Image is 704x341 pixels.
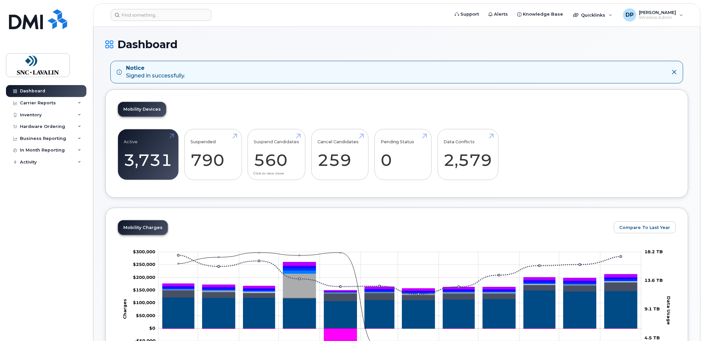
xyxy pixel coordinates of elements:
[136,313,155,318] g: $0
[118,102,166,117] a: Mobility Devices
[163,283,638,301] g: Roaming
[645,278,663,283] tspan: 13.6 TB
[163,290,638,329] g: Rate Plan
[645,335,660,341] tspan: 4.5 TB
[254,133,299,176] a: Suspend Candidates 560
[163,268,638,293] g: GST
[317,133,362,176] a: Cancel Candidates 259
[133,275,155,280] tspan: $200,000
[133,262,155,267] g: $0
[136,313,155,318] tspan: $50,000
[126,64,185,72] strong: Notice
[444,133,492,176] a: Data Conflicts 2,579
[133,262,155,267] tspan: $250,000
[133,300,155,305] g: $0
[122,299,128,319] tspan: Charges
[124,133,173,176] a: Active 3,731
[191,133,236,176] a: Suspended 790
[133,287,155,293] g: $0
[133,287,155,293] tspan: $150,000
[133,300,155,305] tspan: $100,000
[163,262,638,291] g: QST
[133,249,155,255] tspan: $300,000
[645,306,660,312] tspan: 9.1 TB
[614,221,676,233] button: Compare To Last Year
[666,296,672,325] tspan: Data Usage
[149,326,155,331] tspan: $0
[105,39,688,50] h1: Dashboard
[126,64,185,80] div: Signed in successfully.
[133,275,155,280] g: $0
[163,283,638,299] g: Data
[381,133,425,176] a: Pending Status 0
[163,266,638,292] g: HST
[645,249,663,255] tspan: 18.2 TB
[133,249,155,255] g: $0
[620,224,670,231] span: Compare To Last Year
[118,220,168,235] a: Mobility Charges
